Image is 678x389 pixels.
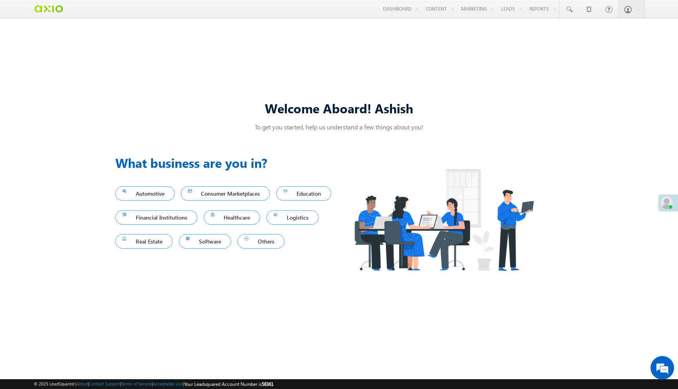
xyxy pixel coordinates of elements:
p: To get you started, help us understand a few things about you! [115,123,563,131]
span: Logistics [273,212,312,223]
div: Welcome Aboard! Ashish [115,100,563,116]
span: Automotive [122,188,168,199]
a: Terms of Service [121,381,152,386]
span: Your Leadsquared Account Number is [184,381,273,387]
span: Healthcare [211,212,253,223]
span: Consumer Marketplaces [188,188,263,199]
span: 58361 [262,381,273,387]
span: Others [244,236,277,247]
span: © 2025 LeadSquared | | | | | [34,380,273,388]
span: Real Estate [122,236,166,247]
a: About [77,381,88,386]
img: Custom Logo [34,2,63,16]
a: Contact Support [89,381,120,386]
span: Software [186,236,224,247]
img: Industry.png [339,153,549,286]
span: Education [283,188,324,199]
a: Acceptable Use [153,381,183,386]
h3: What business are you in? [115,153,339,172]
span: Financial Institutions [122,212,190,223]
